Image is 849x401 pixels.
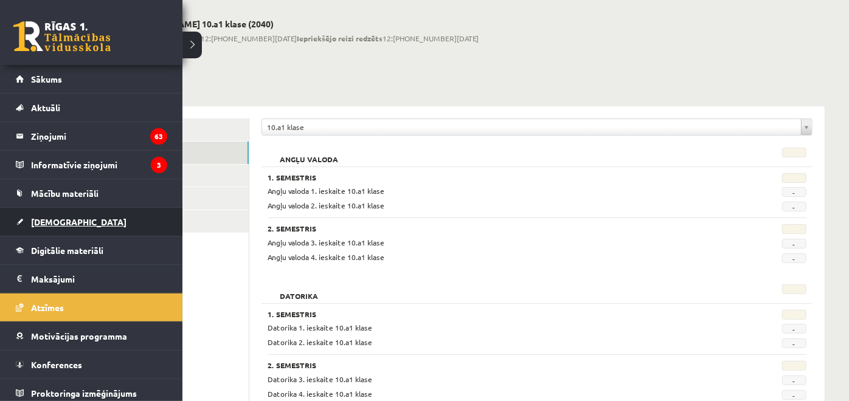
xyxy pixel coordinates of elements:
a: Atzīmes [16,293,167,321]
i: 63 [150,128,167,145]
a: Rīgas 1. Tālmācības vidusskola [13,21,111,52]
a: Motivācijas programma [16,322,167,350]
span: Angļu valoda 2. ieskaite 10.a1 klase [268,200,384,210]
h3: 1. Semestris [268,310,713,318]
span: Angļu valoda 4. ieskaite 10.a1 klase [268,252,384,262]
span: - [782,338,806,348]
span: [DEMOGRAPHIC_DATA] [31,216,126,227]
h3: 2. Semestris [268,361,713,369]
span: - [782,187,806,197]
span: Datorika 2. ieskaite 10.a1 klase [268,337,372,347]
h2: Angļu valoda [268,148,350,160]
legend: Maksājumi [31,265,167,293]
span: - [782,375,806,385]
legend: Informatīvie ziņojumi [31,151,167,179]
b: Iepriekšējo reizi redzēts [297,33,383,43]
i: 3 [151,157,167,173]
span: Konferences [31,359,82,370]
span: Digitālie materiāli [31,245,103,256]
a: Mācību materiāli [16,179,167,207]
span: Proktoringa izmēģinājums [31,388,137,399]
span: - [782,239,806,248]
a: Ziņojumi63 [16,122,167,150]
h2: Datorika [268,284,330,296]
span: Angļu valoda 1. ieskaite 10.a1 klase [268,186,384,196]
span: - [782,390,806,400]
a: Konferences [16,351,167,379]
span: Aktuāli [31,102,60,113]
span: Datorika 3. ieskaite 10.a1 klase [268,374,372,384]
a: 10.a1 klase [262,119,812,135]
legend: Ziņojumi [31,122,167,150]
span: - [782,202,806,211]
span: 10.a1 klase [267,119,796,135]
a: Maksājumi [16,265,167,293]
span: - [782,324,806,334]
h3: 2. Semestris [268,224,713,233]
span: - [782,253,806,263]
a: [DEMOGRAPHIC_DATA] [16,208,167,236]
span: Datorika 1. ieskaite 10.a1 klase [268,323,372,332]
span: Sākums [31,74,62,84]
a: Sākums [16,65,167,93]
span: 12:[PHONE_NUMBER][DATE] 12:[PHONE_NUMBER][DATE] [130,33,479,44]
h3: 1. Semestris [268,173,713,182]
a: Digitālie materiāli [16,236,167,264]
span: Atzīmes [31,302,64,313]
a: Aktuāli [16,94,167,122]
span: Datorika 4. ieskaite 10.a1 klase [268,389,372,399]
span: Motivācijas programma [31,331,127,341]
span: Mācību materiāli [31,188,99,199]
a: Informatīvie ziņojumi3 [16,151,167,179]
h2: [PERSON_NAME] 10.a1 klase (2040) [130,19,479,29]
span: Angļu valoda 3. ieskaite 10.a1 klase [268,238,384,247]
